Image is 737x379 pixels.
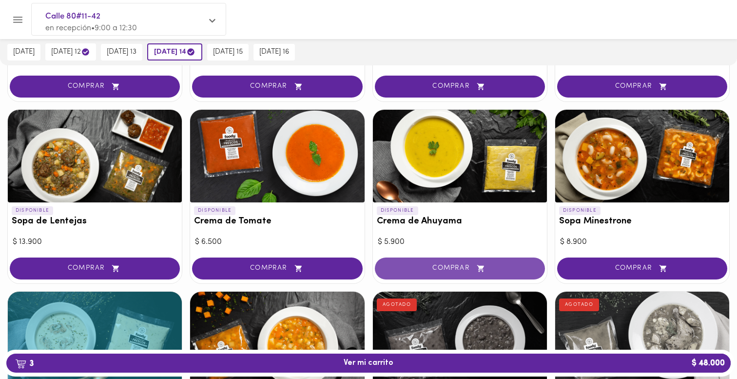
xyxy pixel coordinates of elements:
[204,264,350,273] span: COMPRAR
[375,76,545,98] button: COMPRAR
[557,258,727,279] button: COMPRAR
[195,237,359,248] div: $ 6.500
[344,359,393,368] span: Ver mi carrito
[10,258,180,279] button: COMPRAR
[192,258,362,279] button: COMPRAR
[555,110,729,202] div: Sopa Minestrone
[22,82,168,91] span: COMPRAR
[387,82,533,91] span: COMPRAR
[190,110,364,202] div: Crema de Tomate
[377,217,543,227] h3: Crema de Ahuyama
[12,217,178,227] h3: Sopa de Lentejas
[101,44,142,60] button: [DATE] 13
[680,322,727,369] iframe: Messagebird Livechat Widget
[8,110,182,202] div: Sopa de Lentejas
[22,264,168,273] span: COMPRAR
[6,8,30,32] button: Menu
[207,44,249,60] button: [DATE] 15
[559,217,725,227] h3: Sopa Minestrone
[213,48,243,57] span: [DATE] 15
[373,110,547,202] div: Crema de Ahuyama
[569,82,715,91] span: COMPRAR
[6,354,731,373] button: 3Ver mi carrito$ 48.000
[51,47,90,57] span: [DATE] 12
[12,206,53,215] p: DISPONIBLE
[569,264,715,273] span: COMPRAR
[10,76,180,98] button: COMPRAR
[559,206,601,215] p: DISPONIBLE
[387,264,533,273] span: COMPRAR
[194,206,235,215] p: DISPONIBLE
[194,217,360,227] h3: Crema de Tomate
[45,10,202,23] span: Calle 80#11-42
[45,24,137,32] span: en recepción • 9:00 a 12:30
[253,44,295,60] button: [DATE] 16
[15,359,26,369] img: cart.png
[377,299,417,311] div: AGOTADO
[147,43,202,60] button: [DATE] 14
[13,48,35,57] span: [DATE]
[204,82,350,91] span: COMPRAR
[375,258,545,279] button: COMPRAR
[192,76,362,98] button: COMPRAR
[154,47,195,57] span: [DATE] 14
[378,237,542,248] div: $ 5.900
[259,48,289,57] span: [DATE] 16
[13,237,177,248] div: $ 13.900
[107,48,136,57] span: [DATE] 13
[557,76,727,98] button: COMPRAR
[560,237,724,248] div: $ 8.900
[559,299,600,311] div: AGOTADO
[377,206,418,215] p: DISPONIBLE
[9,357,39,370] b: 3
[7,44,40,60] button: [DATE]
[45,43,96,60] button: [DATE] 12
